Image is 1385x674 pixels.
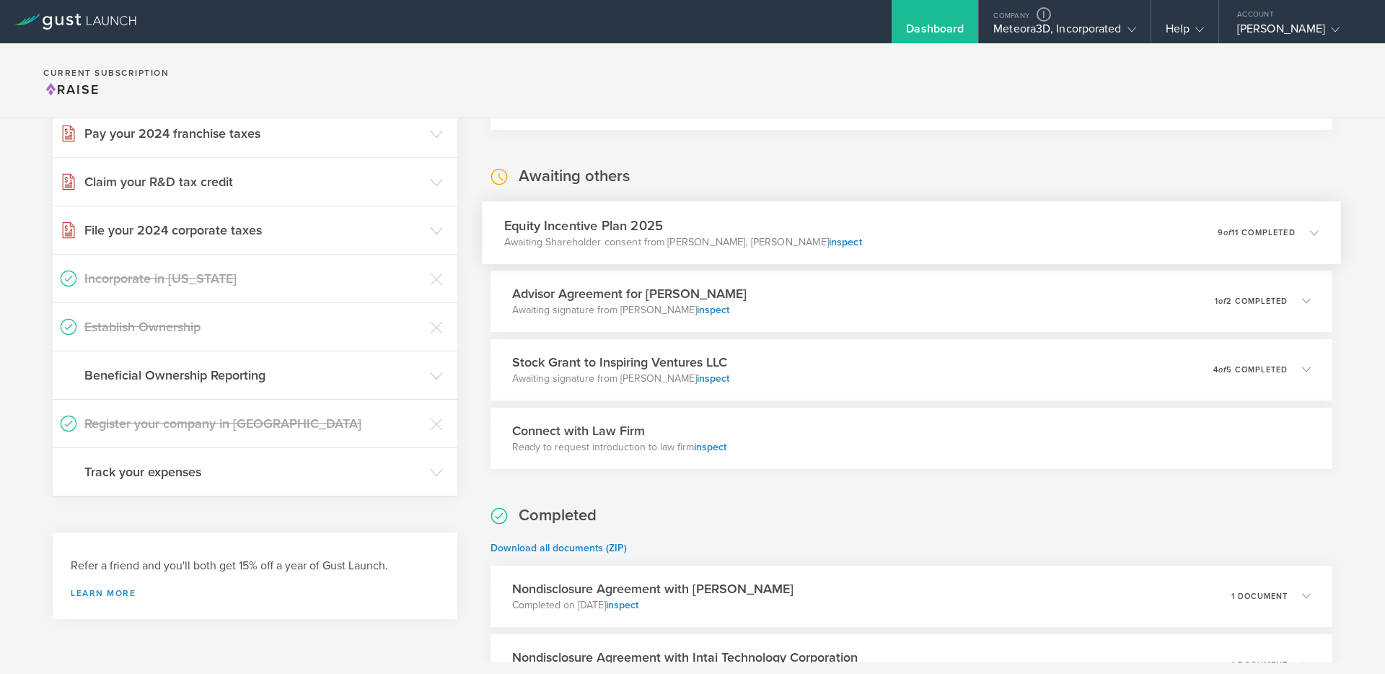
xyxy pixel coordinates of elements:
p: 1 document [1231,661,1288,669]
h3: Nondisclosure Agreement with [PERSON_NAME] [512,579,793,598]
span: Raise [43,82,100,97]
p: Completed on [DATE] [512,598,793,613]
p: 1 2 completed [1215,297,1288,305]
div: [PERSON_NAME] [1237,22,1360,43]
a: Learn more [71,589,439,598]
p: 1 document [1231,592,1288,600]
h3: Advisor Agreement for [PERSON_NAME] [512,284,747,303]
p: Awaiting Shareholder consent from [PERSON_NAME], [PERSON_NAME] [504,235,862,249]
a: What's next [553,104,619,120]
p: 9 11 completed [1217,228,1295,236]
h3: Stock Grant to Inspiring Ventures LLC [512,353,729,372]
h3: Claim your R&D tax credit [84,172,423,191]
div: Dashboard [906,22,964,43]
p: Awaiting signature from [PERSON_NAME] [512,372,729,386]
div: Meteora3D, Incorporated [993,22,1135,43]
em: See the section of the dashboard for other tax related tasks and deadlines. [509,104,995,120]
h2: Completed [519,505,597,526]
h3: Establish Ownership [84,318,423,336]
h3: File your 2024 corporate taxes [84,221,423,240]
a: inspect [828,235,861,248]
h3: Register your company in [GEOGRAPHIC_DATA] [84,414,423,433]
em: of [1218,297,1226,306]
div: Help [1166,22,1204,43]
h3: Track your expenses [84,463,423,481]
p: Ready to request introduction to law firm [512,440,726,455]
iframe: Chat Widget [1313,605,1385,674]
h3: Nondisclosure Agreement with Intai Technology Corporation [512,648,858,667]
a: inspect [694,441,726,453]
a: inspect [697,304,729,316]
em: of [1223,227,1231,237]
p: 4 5 completed [1213,366,1288,374]
h2: Current Subscription [43,69,169,77]
h3: Equity Incentive Plan 2025 [504,216,862,235]
h3: Connect with Law Firm [512,421,726,440]
a: inspect [606,599,638,611]
a: Download all documents (ZIP) [491,542,627,554]
h2: Awaiting others [519,166,630,187]
h3: Beneficial Ownership Reporting [84,366,423,385]
h3: Incorporate in [US_STATE] [84,269,423,288]
p: Awaiting signature from [PERSON_NAME] [512,303,747,318]
a: inspect [697,372,729,385]
h3: Refer a friend and you'll both get 15% off a year of Gust Launch. [71,558,439,574]
em: of [1218,365,1226,375]
h3: Pay your 2024 franchise taxes [84,124,423,143]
